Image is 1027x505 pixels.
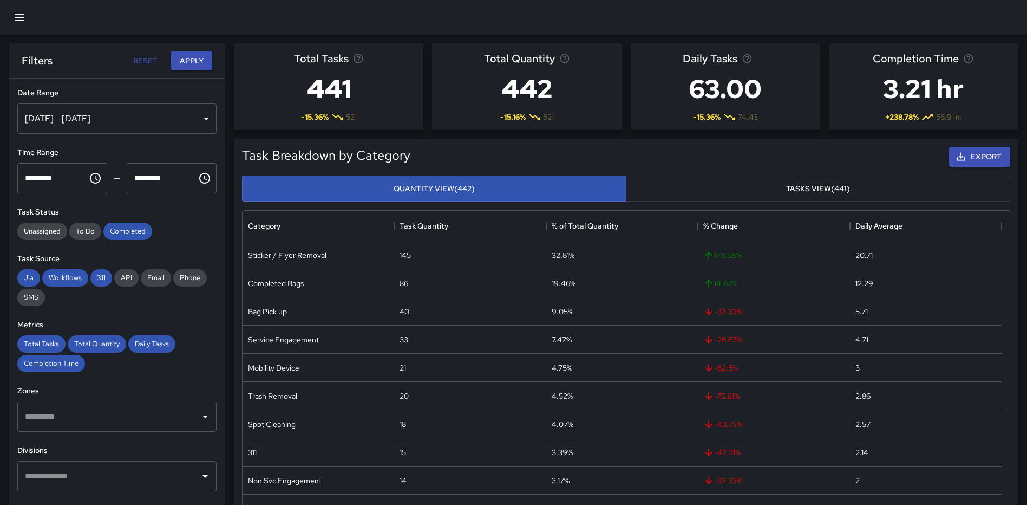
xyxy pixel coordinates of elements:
[248,362,299,373] div: Mobility Device
[17,269,40,287] div: Jia
[242,147,410,164] h5: Task Breakdown by Category
[17,206,217,218] h6: Task Status
[17,147,217,159] h6: Time Range
[546,211,698,241] div: % of Total Quantity
[141,269,171,287] div: Email
[248,211,280,241] div: Category
[400,250,411,261] div: 145
[703,211,738,241] div: % Change
[552,475,570,486] div: 3.17%
[17,385,217,397] h6: Zones
[703,362,738,373] span: -62.5 %
[17,273,40,282] span: Jia
[552,334,572,345] div: 7.47%
[173,273,207,282] span: Phone
[69,223,101,240] div: To Do
[703,250,741,261] span: 173.58 %
[873,67,974,111] h3: 3.21 hr
[17,226,67,236] span: Unassigned
[353,53,364,64] svg: Total number of tasks in the selected period, compared to the previous period.
[248,391,297,402] div: Trash Removal
[68,335,126,353] div: Total Quantity
[103,226,152,236] span: Completed
[855,278,873,289] div: 12.29
[873,50,959,67] span: Completion Time
[400,391,409,402] div: 20
[484,67,570,111] h3: 442
[114,273,139,282] span: API
[17,289,45,306] div: SMS
[103,223,152,240] div: Completed
[500,112,526,122] span: -15.16 %
[552,447,573,458] div: 3.39%
[243,211,394,241] div: Category
[346,112,357,122] span: 521
[683,67,768,111] h3: 63.00
[17,445,217,457] h6: Divisions
[294,50,349,67] span: Total Tasks
[552,391,573,402] div: 4.52%
[128,339,175,348] span: Daily Tasks
[90,273,112,282] span: 311
[698,211,849,241] div: % Change
[128,51,162,71] button: Reset
[198,409,213,424] button: Open
[173,269,207,287] div: Phone
[552,278,575,289] div: 19.46%
[683,50,737,67] span: Daily Tasks
[42,273,88,282] span: Workflows
[855,391,871,402] div: 2.86
[128,335,175,353] div: Daily Tasks
[400,447,406,458] div: 15
[949,147,1010,167] button: Export
[17,335,66,353] div: Total Tasks
[552,362,572,373] div: 4.75%
[855,419,871,430] div: 2.57
[42,269,88,287] div: Workflows
[552,306,573,317] div: 9.05%
[248,419,296,430] div: Spot Cleaning
[936,112,962,122] span: 56.91 m
[552,211,618,241] div: % of Total Quantity
[17,359,85,368] span: Completion Time
[17,87,217,99] h6: Date Range
[559,53,570,64] svg: Total task quantity in the selected period, compared to the previous period.
[850,211,1002,241] div: Daily Average
[703,419,742,430] span: -43.75 %
[703,447,741,458] span: -42.31 %
[855,475,860,486] div: 2
[17,103,217,134] div: [DATE] - [DATE]
[301,112,329,122] span: -15.36 %
[738,112,758,122] span: 74.43
[90,269,112,287] div: 311
[703,306,742,317] span: -33.33 %
[22,52,53,69] h6: Filters
[693,112,721,122] span: -15.36 %
[855,362,860,373] div: 3
[17,293,45,302] span: SMS
[198,469,213,484] button: Open
[114,269,139,287] div: API
[294,67,364,111] h3: 441
[248,475,322,486] div: Non Svc Engagement
[69,226,101,236] span: To Do
[552,419,573,430] div: 4.07%
[248,447,257,458] div: 311
[703,334,742,345] span: -26.67 %
[17,223,67,240] div: Unassigned
[626,176,1010,202] button: Tasks View(441)
[855,447,868,458] div: 2.14
[703,475,742,486] span: -33.33 %
[742,53,753,64] svg: Average number of tasks per day in the selected period, compared to the previous period.
[248,306,287,317] div: Bag Pick up
[855,334,868,345] div: 4.71
[855,306,868,317] div: 5.71
[394,211,546,241] div: Task Quantity
[194,167,215,189] button: Choose time, selected time is 11:59 PM
[703,278,737,289] span: 14.67 %
[171,51,212,71] button: Apply
[400,419,406,430] div: 18
[400,475,407,486] div: 14
[17,339,66,348] span: Total Tasks
[242,176,626,202] button: Quantity View(442)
